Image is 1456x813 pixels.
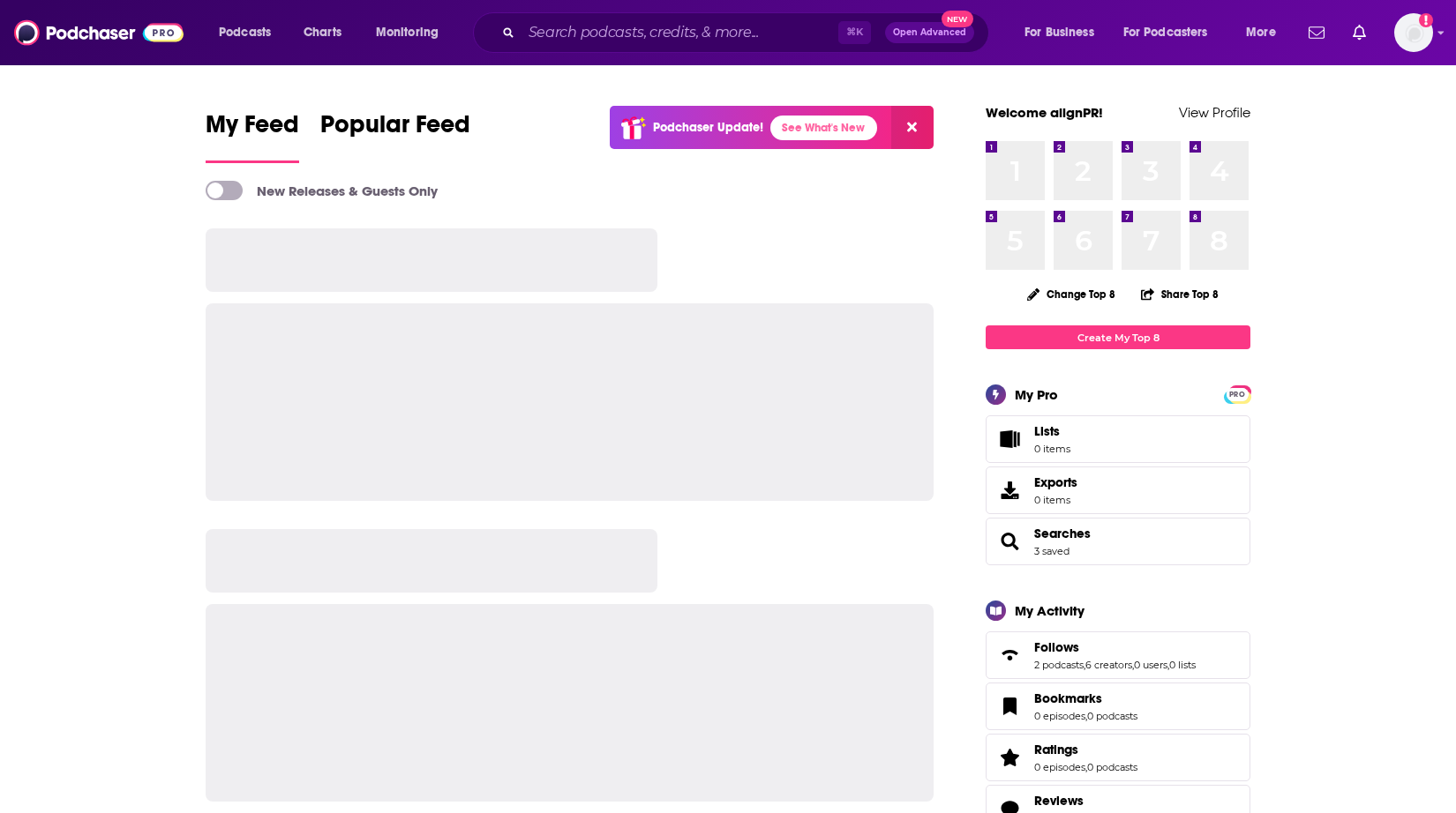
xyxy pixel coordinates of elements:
[885,22,974,43] button: Open AdvancedNew
[1302,18,1332,48] a: Show notifications dropdown
[490,12,1006,53] div: Search podcasts, credits, & more...
[1227,388,1248,401] span: PRO
[986,734,1250,781] span: Ratings
[1034,639,1079,655] span: Follows
[1024,20,1094,45] span: For Business
[206,109,299,163] a: My Feed
[1394,13,1433,52] img: User Profile
[1034,710,1085,722] a: 0 episodes
[1087,710,1137,722] a: 0 podcasts
[1034,690,1137,706] a: Bookmarks
[838,21,871,44] span: ⌘ K
[1419,13,1433,27] svg: Add a profile image
[893,28,966,37] span: Open Advanced
[1015,602,1084,619] div: My Activity
[219,20,271,45] span: Podcasts
[1085,710,1087,722] span: ,
[992,427,1027,451] span: Lists
[942,11,973,27] span: New
[1346,18,1373,48] a: Show notifications dropdown
[14,16,184,49] img: Podchaser - Follow, Share and Rate Podcasts
[1034,474,1077,490] span: Exports
[1132,659,1134,671] span: ,
[1012,19,1116,47] button: open menu
[770,116,877,140] a: See What's New
[206,181,438,200] a: New Releases & Guests Only
[1246,20,1276,45] span: More
[653,120,763,135] p: Podchaser Update!
[1169,659,1196,671] a: 0 lists
[364,19,462,47] button: open menu
[986,518,1250,565] span: Searches
[1140,277,1220,311] button: Share Top 8
[1167,659,1169,671] span: ,
[1034,639,1196,655] a: Follows
[1034,423,1060,439] span: Lists
[320,109,470,163] a: Popular Feed
[986,325,1250,349] a: Create My Top 8
[992,529,1027,554] a: Searches
[1085,659,1132,671] a: 6 creators
[1015,386,1058,403] div: My Pro
[206,19,294,47] button: open menu
[1034,742,1137,757] a: Ratings
[986,682,1250,730] span: Bookmarks
[986,631,1250,679] span: Follows
[986,466,1250,514] a: Exports
[1394,13,1433,52] button: Show profile menu
[1034,659,1084,671] a: 2 podcasts
[986,415,1250,463] a: Lists
[320,109,470,150] span: Popular Feed
[304,20,341,45] span: Charts
[1017,283,1126,305] button: Change Top 8
[1034,793,1137,809] a: Reviews
[1034,443,1070,455] span: 0 items
[1034,690,1102,706] span: Bookmarks
[1179,104,1250,121] a: View Profile
[1034,545,1069,557] a: 3 saved
[992,694,1027,719] a: Bookmarks
[1034,494,1077,506] span: 0 items
[376,20,439,45] span: Monitoring
[1394,13,1433,52] span: Logged in as alignPR
[992,643,1027,668] a: Follows
[292,19,352,47] a: Charts
[1087,761,1137,773] a: 0 podcasts
[1234,19,1298,47] button: open menu
[992,745,1027,770] a: Ratings
[992,478,1027,503] span: Exports
[1084,659,1085,671] span: ,
[1034,793,1084,809] span: Reviews
[1123,20,1208,45] span: For Podcasters
[1227,387,1248,400] a: PRO
[1112,19,1234,47] button: open menu
[986,104,1103,121] a: Welcome alignPR!
[1034,526,1091,541] a: Searches
[1034,423,1070,439] span: Lists
[1034,761,1085,773] a: 0 episodes
[1085,761,1087,773] span: ,
[206,109,299,150] span: My Feed
[1034,742,1078,757] span: Ratings
[1134,659,1167,671] a: 0 users
[522,19,838,47] input: Search podcasts, credits, & more...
